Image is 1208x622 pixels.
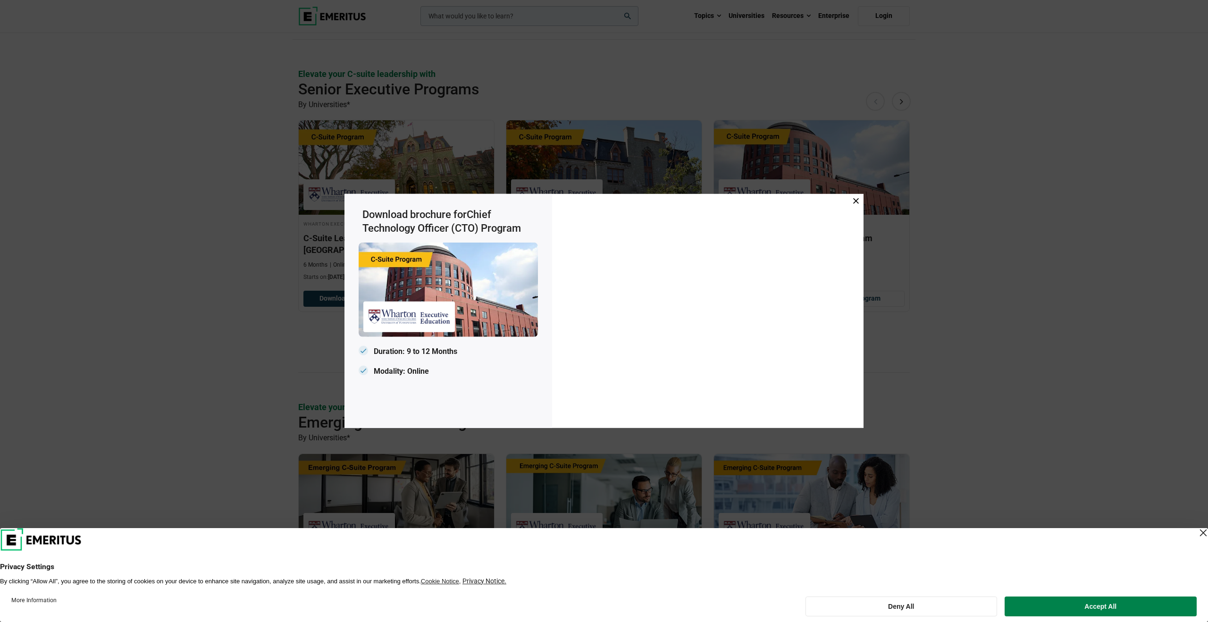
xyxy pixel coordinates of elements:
[362,209,521,234] span: Chief Technology Officer (CTO) Program
[368,306,450,328] img: Emeritus
[359,345,538,359] p: Duration: 9 to 12 Months
[359,243,538,337] img: Emeritus
[362,208,538,235] h3: Download brochure for
[359,364,538,378] p: Modality: Online
[557,199,859,420] iframe: Download Brochure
